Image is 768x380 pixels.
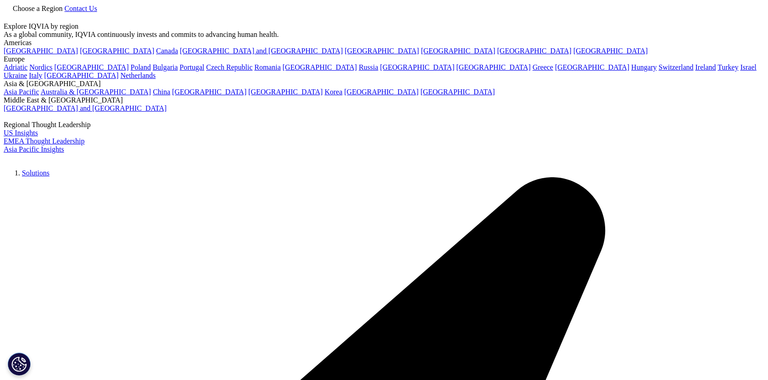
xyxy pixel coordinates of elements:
[254,63,281,71] a: Romania
[631,63,657,71] a: Hungary
[421,47,495,55] a: [GEOGRAPHIC_DATA]
[420,88,495,96] a: [GEOGRAPHIC_DATA]
[29,72,42,79] a: Italy
[8,353,31,375] button: Cookie-Einstellungen
[4,96,764,104] div: Middle East & [GEOGRAPHIC_DATA]
[4,39,764,47] div: Americas
[4,72,27,79] a: Ukraine
[54,63,129,71] a: [GEOGRAPHIC_DATA]
[120,72,156,79] a: Netherlands
[740,63,757,71] a: Israel
[130,63,150,71] a: Poland
[457,63,531,71] a: [GEOGRAPHIC_DATA]
[4,88,39,96] a: Asia Pacific
[64,5,97,12] a: Contact Us
[695,63,716,71] a: Ireland
[497,47,571,55] a: [GEOGRAPHIC_DATA]
[153,63,178,71] a: Bulgaria
[4,47,78,55] a: [GEOGRAPHIC_DATA]
[4,104,166,112] a: [GEOGRAPHIC_DATA] and [GEOGRAPHIC_DATA]
[180,47,342,55] a: [GEOGRAPHIC_DATA] and [GEOGRAPHIC_DATA]
[283,63,357,71] a: [GEOGRAPHIC_DATA]
[573,47,648,55] a: [GEOGRAPHIC_DATA]
[4,63,27,71] a: Adriatic
[344,88,419,96] a: [GEOGRAPHIC_DATA]
[153,88,170,96] a: China
[41,88,151,96] a: Australia & [GEOGRAPHIC_DATA]
[555,63,629,71] a: [GEOGRAPHIC_DATA]
[249,88,323,96] a: [GEOGRAPHIC_DATA]
[4,129,38,137] a: US Insights
[4,80,764,88] div: Asia & [GEOGRAPHIC_DATA]
[44,72,119,79] a: [GEOGRAPHIC_DATA]
[29,63,52,71] a: Nordics
[180,63,204,71] a: Portugal
[172,88,246,96] a: [GEOGRAPHIC_DATA]
[4,137,84,145] a: EMEA Thought Leadership
[359,63,379,71] a: Russia
[345,47,419,55] a: [GEOGRAPHIC_DATA]
[13,5,62,12] span: Choose a Region
[4,22,764,31] div: Explore IQVIA by region
[4,121,764,129] div: Regional Thought Leadership
[533,63,553,71] a: Greece
[325,88,342,96] a: Korea
[80,47,154,55] a: [GEOGRAPHIC_DATA]
[206,63,253,71] a: Czech Republic
[380,63,454,71] a: [GEOGRAPHIC_DATA]
[4,145,64,153] a: Asia Pacific Insights
[659,63,693,71] a: Switzerland
[156,47,178,55] a: Canada
[4,55,764,63] div: Europe
[22,169,49,177] a: Solutions
[718,63,739,71] a: Turkey
[4,31,764,39] div: As a global community, IQVIA continuously invests and commits to advancing human health.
